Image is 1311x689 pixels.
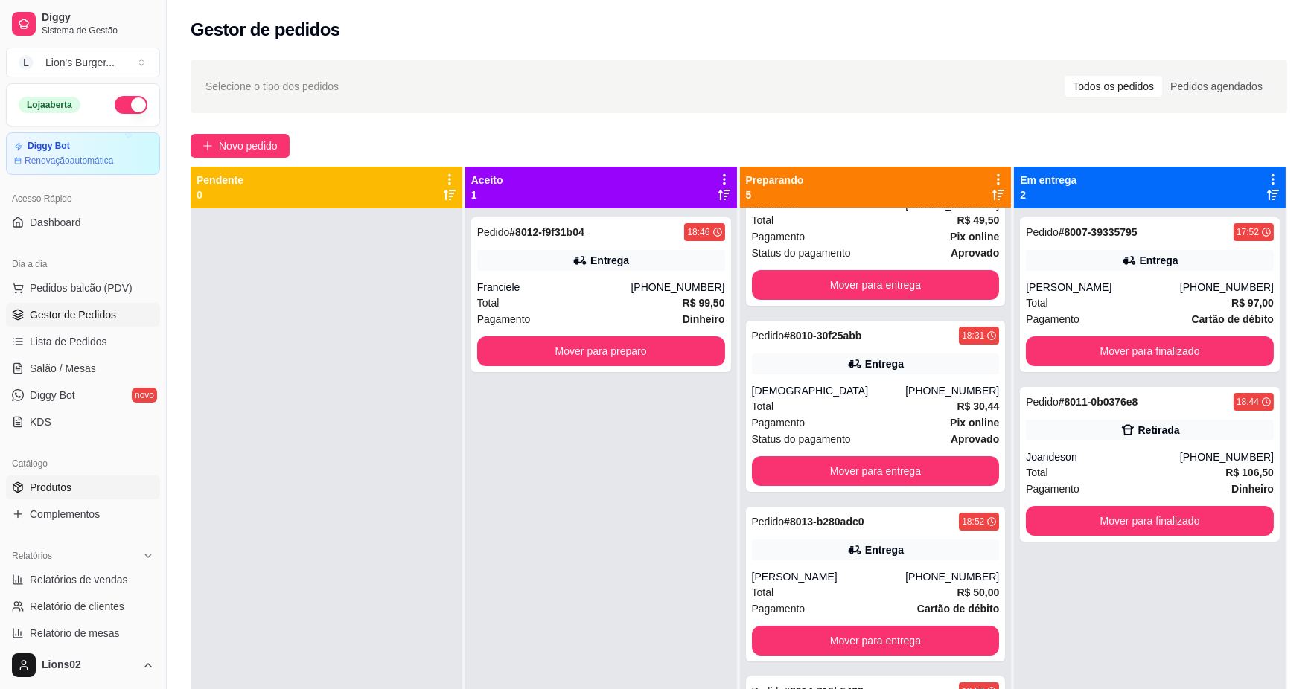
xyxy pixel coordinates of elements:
div: Entrega [1140,253,1178,268]
div: [PHONE_NUMBER] [1180,449,1274,464]
button: Mover para finalizado [1026,336,1274,366]
span: Pedido [752,330,785,342]
strong: R$ 50,00 [957,586,999,598]
div: 18:46 [687,226,709,238]
span: Diggy Bot [30,388,75,403]
div: Joandeson [1026,449,1180,464]
span: Pedido [752,516,785,528]
button: Select a team [6,48,160,77]
span: Relatório de clientes [30,599,124,614]
a: Salão / Mesas [6,356,160,380]
span: Complementos [30,507,100,522]
button: Novo pedido [191,134,290,158]
button: Mover para finalizado [1026,506,1274,536]
div: Entrega [865,356,904,371]
div: [DEMOGRAPHIC_DATA] [752,383,906,398]
strong: R$ 106,50 [1225,467,1274,478]
button: Mover para entrega [752,626,1000,656]
span: Gestor de Pedidos [30,307,116,322]
span: Total [752,212,774,228]
div: Loja aberta [19,97,80,113]
div: Pedidos agendados [1162,76,1271,97]
a: Relatórios de vendas [6,568,160,592]
div: 18:31 [962,330,984,342]
strong: Pix online [950,231,999,243]
strong: Pix online [950,417,999,429]
span: Total [477,295,500,311]
strong: Cartão de débito [1192,313,1274,325]
a: Relatório de clientes [6,595,160,618]
span: Pedido [1026,396,1059,408]
span: Pagamento [752,600,806,617]
a: Gestor de Pedidos [6,303,160,327]
strong: R$ 99,50 [683,297,725,309]
span: KDS [30,414,51,429]
div: Todos os pedidos [1065,76,1162,97]
a: Complementos [6,502,160,526]
span: Pedidos balcão (PDV) [30,281,133,295]
a: Dashboard [6,211,160,234]
button: Mover para entrega [752,456,1000,486]
button: Alterar Status [115,96,147,114]
h2: Gestor de pedidos [191,18,340,42]
strong: # 8007-39335795 [1059,226,1138,238]
a: KDS [6,410,160,434]
div: Franciele [477,280,631,295]
strong: R$ 97,00 [1231,297,1274,309]
div: 18:44 [1237,396,1259,408]
div: Catálogo [6,452,160,475]
span: Pedido [1026,226,1059,238]
span: Pedido [477,226,510,238]
span: Total [752,398,774,414]
p: 0 [197,188,243,202]
span: Total [752,584,774,600]
div: [PERSON_NAME] [1026,280,1180,295]
div: [PERSON_NAME] [752,569,906,584]
div: [PHONE_NUMBER] [905,569,999,584]
span: Relatórios de vendas [30,572,128,587]
strong: aprovado [951,433,999,445]
a: Diggy Botnovo [6,383,160,407]
div: Entrega [590,253,629,268]
div: Acesso Rápido [6,187,160,211]
article: Diggy Bot [28,141,70,152]
span: Produtos [30,480,71,495]
strong: Cartão de débito [917,603,999,615]
span: Pagamento [752,414,806,431]
a: Lista de Pedidos [6,330,160,353]
span: Novo pedido [219,138,278,154]
div: Retirada [1138,423,1180,438]
span: L [19,55,34,70]
div: Dia a dia [6,252,160,276]
span: Total [1026,464,1048,481]
p: 1 [471,188,503,202]
span: Selecione o tipo dos pedidos [205,78,339,94]
span: Lista de Pedidos [30,334,107,349]
span: Sistema de Gestão [42,25,154,36]
a: DiggySistema de Gestão [6,6,160,42]
strong: R$ 49,50 [957,214,999,226]
div: Lion's Burger ... [45,55,115,70]
span: Salão / Mesas [30,361,96,376]
article: Renovação automática [25,155,113,167]
span: Relatórios [12,550,52,562]
span: Status do pagamento [752,431,851,447]
span: Status do pagamento [752,245,851,261]
p: Em entrega [1020,173,1076,188]
button: Mover para entrega [752,270,1000,300]
div: [PHONE_NUMBER] [631,280,724,295]
span: Lions02 [42,658,136,672]
p: Pendente [197,173,243,188]
div: 17:52 [1237,226,1259,238]
span: Relatório de mesas [30,626,120,641]
a: Relatório de mesas [6,621,160,645]
strong: aprovado [951,247,999,259]
span: Pagamento [752,228,806,245]
div: [PHONE_NUMBER] [1180,280,1274,295]
p: 5 [746,188,804,202]
span: Pagamento [477,311,531,327]
strong: Dinheiro [683,313,725,325]
div: Entrega [865,542,904,557]
p: Aceito [471,173,503,188]
p: 2 [1020,188,1076,202]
